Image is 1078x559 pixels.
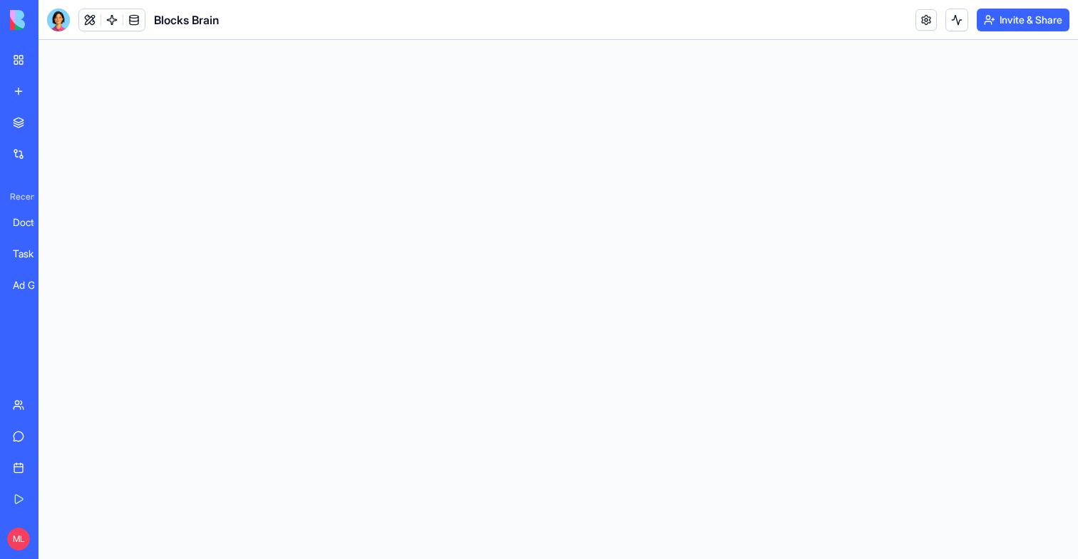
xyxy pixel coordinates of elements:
a: Doctor Shift Manager [4,208,61,237]
div: TaskFlow [13,247,53,261]
span: Blocks Brain [154,11,219,29]
img: logo [10,10,98,30]
span: Recent [4,191,34,202]
a: Ad Generation Studio [4,271,61,299]
button: Invite & Share [977,9,1069,31]
div: Ad Generation Studio [13,278,53,292]
span: ML [7,528,30,550]
a: TaskFlow [4,240,61,268]
div: Doctor Shift Manager [13,215,53,230]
